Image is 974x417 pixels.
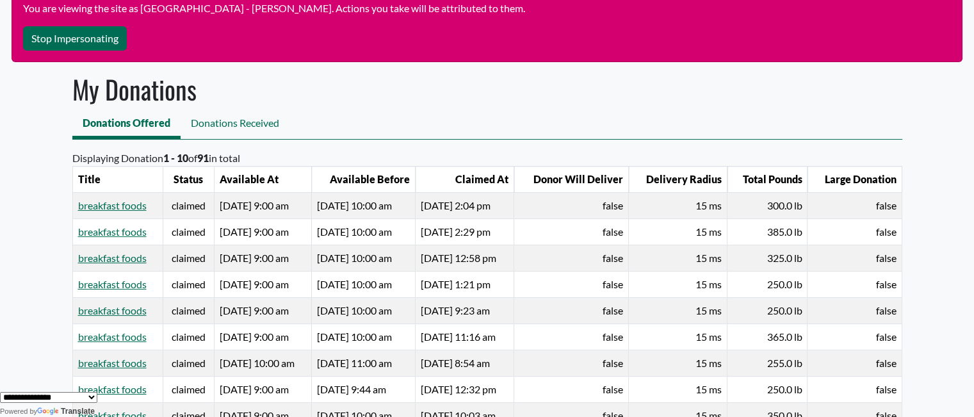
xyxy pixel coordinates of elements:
td: 250.0 lb [727,298,808,324]
td: 2025-05-19 13:00:00 UTC [214,324,312,350]
td: 2025-09-02 14:00:00 UTC [312,219,416,245]
td: 255.0 lb [727,350,808,377]
td: 2025-08-25 14:00:00 UTC [312,245,416,272]
th: Title [72,167,163,193]
td: 2025-05-12 15:00:00 UTC [312,350,416,377]
td: 2025-05-12 14:00:00 UTC [214,350,312,377]
td: 250.0 lb [727,272,808,298]
a: breakfast foods [78,331,147,343]
a: Donations Offered [72,110,181,139]
th: Total Pounds [727,167,808,193]
td: 385.0 lb [727,219,808,245]
a: breakfast foods [78,383,147,395]
td: claimed [163,324,214,350]
td: 15 ms [629,193,727,219]
th: Status [163,167,214,193]
img: Google Translate [37,407,61,416]
td: 2025-05-23 13:23:19 UTC [416,298,514,324]
td: false [514,377,629,403]
td: 365.0 lb [727,324,808,350]
td: false [808,324,902,350]
td: 15 ms [629,350,727,377]
td: claimed [163,193,214,219]
td: claimed [163,245,214,272]
td: 2025-05-27 14:00:00 UTC [312,298,416,324]
td: false [808,193,902,219]
td: 325.0 lb [727,245,808,272]
a: Donations Received [181,110,289,139]
td: claimed [163,298,214,324]
td: 2025-01-10 17:32:04 UTC [416,377,514,403]
a: breakfast foods [78,278,147,290]
th: Donor Will Deliver [514,167,629,193]
a: breakfast foods [78,252,147,264]
td: 2025-08-18 13:00:00 UTC [214,272,312,298]
td: 2025-09-02 13:00:00 UTC [214,219,312,245]
td: false [514,193,629,219]
td: 15 ms [629,272,727,298]
td: 15 ms [629,377,727,403]
td: 2025-01-13 14:44:00 UTC [312,377,416,403]
td: 2025-05-09 12:54:28 UTC [416,350,514,377]
td: 2025-05-27 13:00:00 UTC [214,298,312,324]
td: 2025-08-25 13:00:00 UTC [214,245,312,272]
td: 2025-08-22 16:58:01 UTC [416,245,514,272]
td: breakfast foods [72,219,163,245]
p: You are viewing the site as [GEOGRAPHIC_DATA] - [PERSON_NAME]. Actions you take will be attribute... [23,1,951,16]
b: 1 - 10 [163,152,188,164]
td: false [808,272,902,298]
td: breakfast foods [72,245,163,272]
th: Delivery Radius [629,167,727,193]
td: false [514,324,629,350]
td: false [808,219,902,245]
td: breakfast foods [72,272,163,298]
td: 250.0 lb [727,377,808,403]
b: 91 [197,152,209,164]
th: Claimed At [416,167,514,193]
td: 2025-09-08 14:00:00 UTC [312,193,416,219]
td: false [808,245,902,272]
td: claimed [163,350,214,377]
td: breakfast foods [72,377,163,403]
td: 2025-05-19 14:00:00 UTC [312,324,416,350]
a: breakfast foods [78,304,147,316]
td: false [808,377,902,403]
a: breakfast foods [78,357,147,369]
td: false [514,245,629,272]
td: 15 ms [629,219,727,245]
td: false [514,298,629,324]
td: 2025-08-18 14:00:00 UTC [312,272,416,298]
h1: My Donations [72,74,902,104]
a: breakfast foods [78,199,147,211]
td: breakfast foods [72,193,163,219]
th: Available Before [312,167,416,193]
th: Available At [214,167,312,193]
td: 2025-09-05 18:04:38 UTC [416,193,514,219]
td: 15 ms [629,324,727,350]
td: false [514,219,629,245]
td: 15 ms [629,298,727,324]
td: claimed [163,377,214,403]
td: 2025-08-15 17:21:40 UTC [416,272,514,298]
td: 300.0 lb [727,193,808,219]
td: 2025-01-13 14:00:00 UTC [214,377,312,403]
td: 2025-08-29 18:29:21 UTC [416,219,514,245]
button: Stop Impersonating [23,26,127,51]
td: false [514,272,629,298]
th: Large Donation [808,167,902,193]
td: false [514,350,629,377]
td: breakfast foods [72,298,163,324]
td: false [808,350,902,377]
td: breakfast foods [72,350,163,377]
a: Translate [37,407,95,416]
a: breakfast foods [78,225,147,238]
td: 2025-09-08 13:00:00 UTC [214,193,312,219]
td: 2025-05-16 15:16:18 UTC [416,324,514,350]
td: false [808,298,902,324]
td: 15 ms [629,245,727,272]
td: claimed [163,272,214,298]
td: breakfast foods [72,324,163,350]
td: claimed [163,219,214,245]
